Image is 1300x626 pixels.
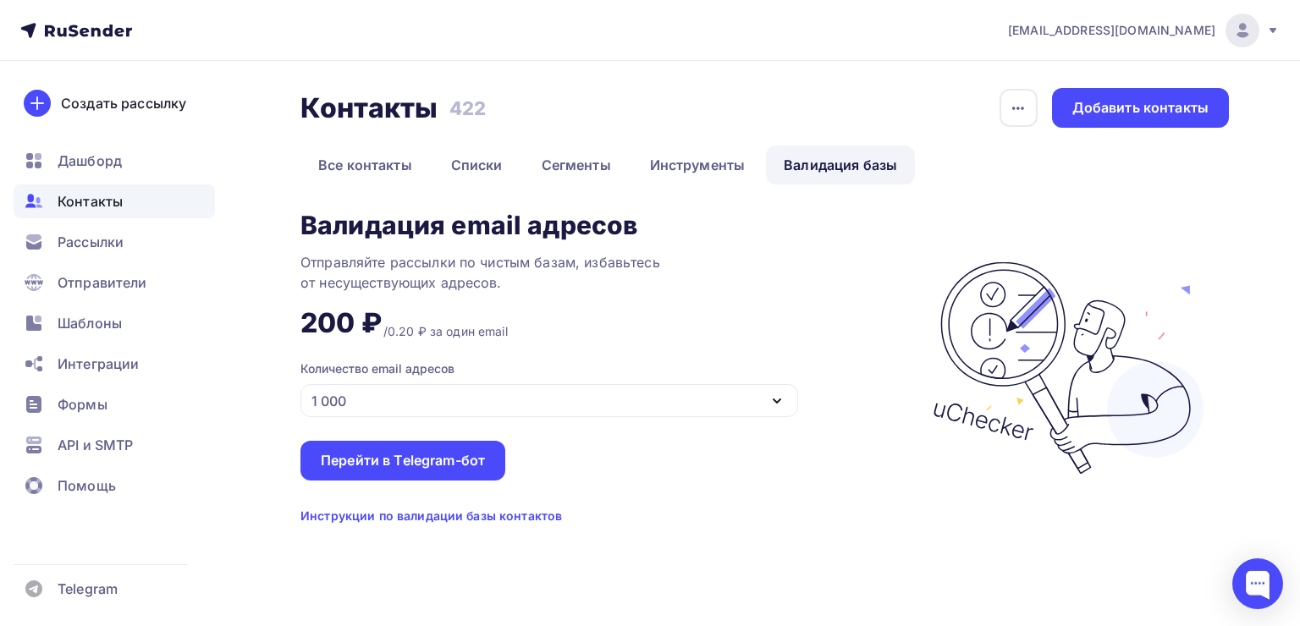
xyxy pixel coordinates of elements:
[300,508,562,524] div: Инструкции по валидации базы контактов
[1008,14,1280,47] a: [EMAIL_ADDRESS][DOMAIN_NAME]
[300,211,637,239] div: Валидация email адресов
[14,144,215,178] a: Дашборд
[58,191,123,211] span: Контакты
[58,435,133,455] span: API и SMTP
[58,475,116,496] span: Помощь
[300,252,724,293] div: Отправляйте рассылки по чистым базам, избавьтесь от несуществующих адресов.
[14,306,215,340] a: Шаблоны
[1072,98,1209,118] div: Добавить контакты
[449,96,486,120] h3: 422
[524,146,629,184] a: Сегменты
[14,266,215,299] a: Отправители
[61,93,186,113] div: Создать рассылку
[321,451,485,470] div: Перейти в Telegram-бот
[300,91,438,125] h2: Контакты
[300,360,454,377] div: Количество email адресов
[433,146,521,184] a: Списки
[58,272,147,293] span: Отправители
[14,225,215,259] a: Рассылки
[58,354,139,374] span: Интеграции
[14,387,215,421] a: Формы
[766,146,915,184] a: Валидация базы
[311,391,346,411] div: 1 000
[383,323,508,340] div: /0.20 ₽ за один email
[1008,22,1215,39] span: [EMAIL_ADDRESS][DOMAIN_NAME]
[58,394,107,415] span: Формы
[300,146,430,184] a: Все контакты
[14,184,215,218] a: Контакты
[58,151,122,171] span: Дашборд
[632,146,763,184] a: Инструменты
[58,579,118,599] span: Telegram
[300,306,382,340] div: 200 ₽
[58,313,122,333] span: Шаблоны
[58,232,124,252] span: Рассылки
[300,360,853,417] button: Количество email адресов 1 000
